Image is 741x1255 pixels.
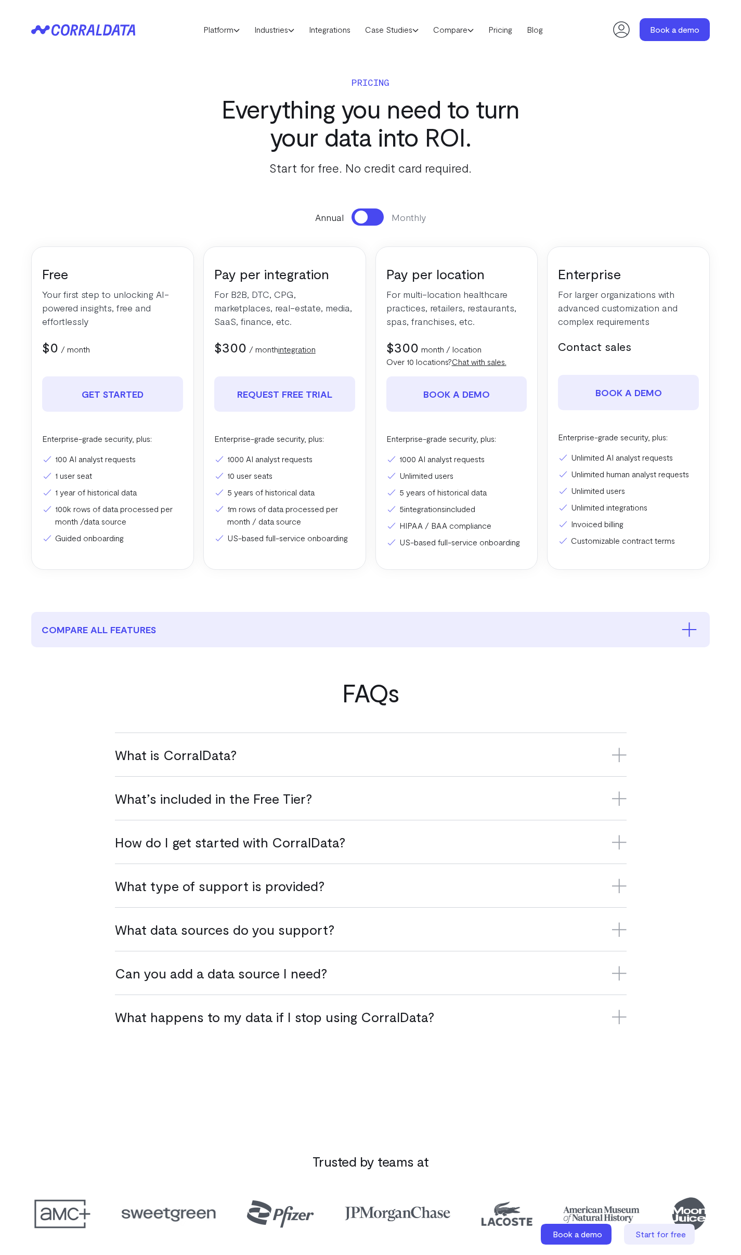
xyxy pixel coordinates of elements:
[249,343,316,356] p: / month
[558,468,699,480] li: Unlimited human analyst requests
[214,532,355,544] li: US-based full-service onboarding
[452,357,506,367] a: Chat with sales.
[302,22,358,37] a: Integrations
[386,265,527,282] h3: Pay per location
[386,519,527,532] li: HIPAA / BAA compliance
[42,433,183,445] p: Enterprise-grade security, plus:
[386,356,527,368] p: Over 10 locations?
[42,469,183,482] li: 1 user seat
[202,75,540,89] p: Pricing
[541,1224,614,1245] a: Book a demo
[558,501,699,514] li: Unlimited integrations
[421,343,482,356] p: month / location
[386,469,527,482] li: Unlimited users
[42,453,183,465] li: 100 AI analyst requests
[386,376,527,412] a: Book a demo
[558,431,699,443] p: Enterprise-grade security, plus:
[214,287,355,328] p: For B2B, DTC, CPG, marketplaces, real-estate, media, SaaS, finance, etc.
[640,18,710,41] a: Book a demo
[84,516,126,526] a: data source
[247,22,302,37] a: Industries
[386,433,527,445] p: Enterprise-grade security, plus:
[558,375,699,410] a: Book a demo
[404,504,445,514] a: integrations
[214,376,355,412] a: REQUEST FREE TRIAL
[115,746,627,763] h3: What is CorralData?
[214,503,355,528] li: 1m rows of data processed per month / data source
[386,453,527,465] li: 1000 AI analyst requests
[481,22,519,37] a: Pricing
[214,265,355,282] h3: Pay per integration
[115,790,627,807] h3: What’s included in the Free Tier?
[115,964,627,982] h3: Can you add a data source I need?
[202,95,540,151] h3: Everything you need to turn your data into ROI.
[115,877,627,894] h3: What type of support is provided?
[31,612,710,647] button: compare all features
[115,1008,627,1025] h3: What happens to my data if I stop using CorralData?
[386,503,527,515] li: 5 included
[278,344,316,354] a: integration
[42,532,183,544] li: Guided onboarding
[214,469,355,482] li: 10 user seats
[635,1229,686,1239] span: Start for free
[214,453,355,465] li: 1000 AI analyst requests
[558,338,699,354] h5: Contact sales
[558,287,699,328] p: For larger organizations with advanced customization and complex requirements
[42,376,183,412] a: Get Started
[42,503,183,528] li: 100k rows of data processed per month /
[519,22,550,37] a: Blog
[558,451,699,464] li: Unlimited AI analyst requests
[386,536,527,548] li: US-based full-service onboarding
[202,159,540,177] p: Start for free. No credit card required.
[558,265,699,282] h3: Enterprise
[558,485,699,497] li: Unlimited users
[386,339,419,355] span: $300
[553,1229,602,1239] span: Book a demo
[115,833,627,851] h3: How do I get started with CorralData?
[392,211,426,224] span: Monthly
[386,287,527,328] p: For multi-location healthcare practices, retailers, restaurants, spas, franchises, etc.
[31,678,710,707] h2: FAQs
[42,339,58,355] span: $0
[115,921,627,938] h3: What data sources do you support?
[214,486,355,499] li: 5 years of historical data
[315,211,344,224] span: Annual
[42,486,183,499] li: 1 year of historical data
[386,486,527,499] li: 5 years of historical data
[558,534,699,547] li: Customizable contract terms
[624,1224,697,1245] a: Start for free
[426,22,481,37] a: Compare
[61,343,90,356] p: / month
[558,518,699,530] li: Invoiced billing
[196,22,247,37] a: Platform
[214,339,246,355] span: $300
[214,433,355,445] p: Enterprise-grade security, plus:
[42,265,183,282] h3: Free
[358,22,426,37] a: Case Studies
[42,287,183,328] p: Your first step to unlocking AI-powered insights, free and effortlessly
[31,1153,710,1170] h3: Trusted by teams at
